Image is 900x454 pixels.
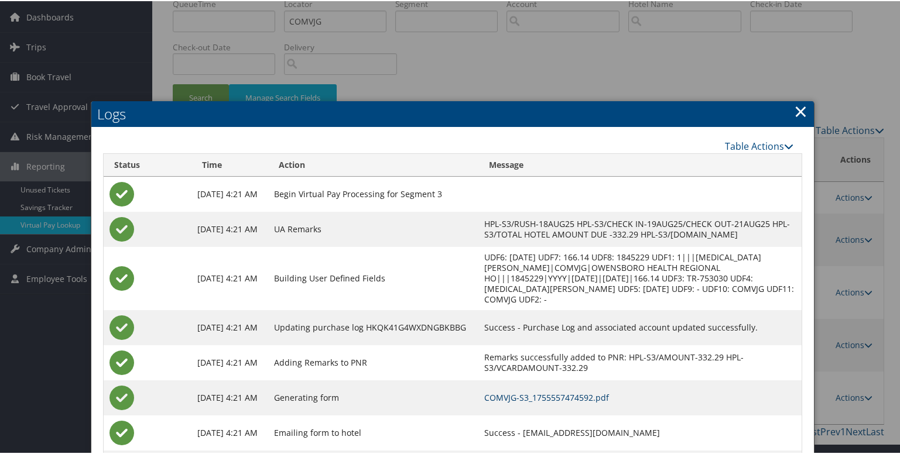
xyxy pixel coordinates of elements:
td: HPL-S3/RUSH-18AUG25 HPL-S3/CHECK IN-19AUG25/CHECK OUT-21AUG25 HPL-S3/TOTAL HOTEL AMOUNT DUE -332.... [478,211,802,246]
a: Close [794,98,807,122]
th: Action: activate to sort column ascending [268,153,478,176]
td: Generating form [268,379,478,414]
h2: Logs [91,100,814,126]
a: COMVJG-S3_1755557474592.pdf [484,391,609,402]
td: Building User Defined Fields [268,246,478,309]
td: Success - [EMAIL_ADDRESS][DOMAIN_NAME] [478,414,802,449]
td: UA Remarks [268,211,478,246]
td: [DATE] 4:21 AM [191,176,268,211]
td: UDF6: [DATE] UDF7: 166.14 UDF8: 1845229 UDF1: 1|||[MEDICAL_DATA][PERSON_NAME]|COMVJG|OWENSBORO HE... [478,246,802,309]
td: Adding Remarks to PNR [268,344,478,379]
td: Begin Virtual Pay Processing for Segment 3 [268,176,478,211]
td: Remarks successfully added to PNR: HPL-S3/AMOUNT-332.29 HPL-S3/VCARDAMOUNT-332.29 [478,344,802,379]
a: Table Actions [725,139,793,152]
td: Emailing form to hotel [268,414,478,449]
td: [DATE] 4:21 AM [191,414,268,449]
td: Updating purchase log HKQK41G4WXDNGBKBBG [268,309,478,344]
td: [DATE] 4:21 AM [191,211,268,246]
td: Success - Purchase Log and associated account updated successfully. [478,309,802,344]
td: [DATE] 4:21 AM [191,246,268,309]
td: [DATE] 4:21 AM [191,309,268,344]
th: Status: activate to sort column ascending [104,153,191,176]
th: Time: activate to sort column ascending [191,153,268,176]
td: [DATE] 4:21 AM [191,344,268,379]
th: Message: activate to sort column ascending [478,153,802,176]
td: [DATE] 4:21 AM [191,379,268,414]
